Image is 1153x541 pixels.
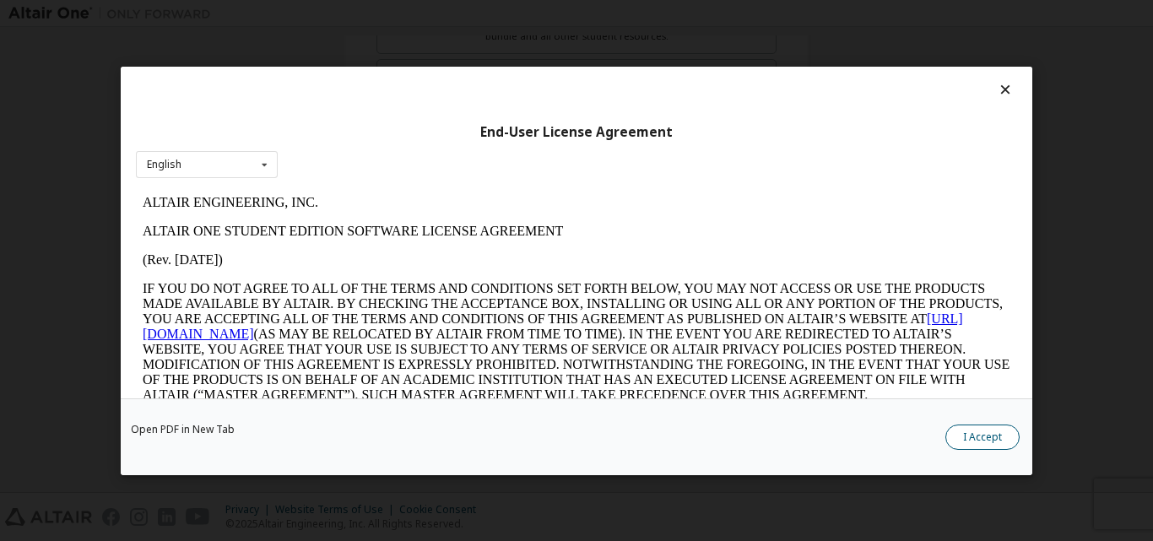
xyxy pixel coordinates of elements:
p: ALTAIR ONE STUDENT EDITION SOFTWARE LICENSE AGREEMENT [7,35,874,51]
p: ALTAIR ENGINEERING, INC. [7,7,874,22]
p: (Rev. [DATE]) [7,64,874,79]
button: I Accept [945,424,1020,449]
div: End-User License Agreement [136,123,1017,140]
a: [URL][DOMAIN_NAME] [7,123,827,153]
p: IF YOU DO NOT AGREE TO ALL OF THE TERMS AND CONDITIONS SET FORTH BELOW, YOU MAY NOT ACCESS OR USE... [7,93,874,214]
a: Open PDF in New Tab [131,424,235,434]
p: This Altair One Student Edition Software License Agreement (“Agreement”) is between Altair Engine... [7,228,874,289]
div: English [147,160,181,170]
